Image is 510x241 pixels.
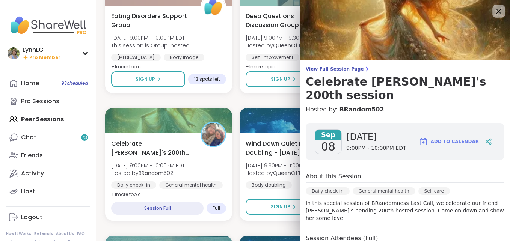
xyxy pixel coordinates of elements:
[306,66,504,72] span: View Full Session Page
[159,181,223,189] div: General mental health
[273,42,321,49] b: QueenOfTheNight
[315,130,341,140] span: Sep
[21,213,42,221] div: Logout
[415,133,482,151] button: Add to Calendar
[111,42,190,49] span: This session is Group-hosted
[346,145,406,152] span: 9:00PM - 10:00PM EDT
[21,79,39,87] div: Home
[246,181,292,189] div: Body doubling
[111,202,204,215] div: Session Full
[136,76,155,83] span: Sign Up
[246,199,321,215] button: Sign Up
[111,12,192,30] span: Eating Disorders Support Group
[6,208,90,226] a: Logout
[6,92,90,110] a: Pro Sessions
[418,187,450,195] div: Self-care
[306,75,504,102] h3: Celebrate [PERSON_NAME]'s 200th session
[8,47,20,59] img: LynnLG
[61,80,88,86] span: 9 Scheduled
[6,231,31,236] a: How It Works
[164,54,204,61] div: Body image
[246,34,321,42] span: [DATE] 9:00PM - 9:30PM EDT
[431,138,479,145] span: Add to Calendar
[111,162,185,169] span: [DATE] 9:00PM - 10:00PM EDT
[111,54,161,61] div: [MEDICAL_DATA]
[419,137,428,146] img: ShareWell Logomark
[246,54,299,61] div: Self-Improvement
[246,169,321,177] span: Hosted by
[246,162,321,169] span: [DATE] 9:30PM - 11:00PM EDT
[271,203,290,210] span: Sign Up
[34,231,53,236] a: Referrals
[111,181,156,189] div: Daily check-in
[346,131,406,143] span: [DATE]
[6,128,90,146] a: Chat73
[306,66,504,102] a: View Full Session PageCelebrate [PERSON_NAME]'s 200th session
[111,34,190,42] span: [DATE] 9:00PM - 10:00PM EDT
[271,76,290,83] span: Sign Up
[21,151,43,160] div: Friends
[56,231,74,236] a: About Us
[21,187,35,196] div: Host
[6,182,90,200] a: Host
[306,172,361,181] h4: About this Session
[321,140,335,154] span: 08
[194,76,220,82] span: 13 spots left
[246,71,321,87] button: Sign Up
[306,199,504,222] p: In this special session of BRandomness Last Call, we celebrate our friend [PERSON_NAME]'s pending...
[82,134,87,141] span: 73
[139,169,173,177] b: BRandom502
[21,133,36,142] div: Chat
[273,169,321,177] b: QueenOfTheNight
[21,97,59,105] div: Pro Sessions
[6,74,90,92] a: Home9Scheduled
[6,146,90,164] a: Friends
[111,71,185,87] button: Sign Up
[306,105,504,114] h4: Hosted by:
[6,164,90,182] a: Activity
[353,187,415,195] div: General mental health
[77,231,85,236] a: FAQ
[6,12,90,38] img: ShareWell Nav Logo
[246,139,327,157] span: Wind Down Quiet Body Doubling - [DATE]
[339,105,384,114] a: BRandom502
[246,42,321,49] span: Hosted by
[23,46,60,54] div: LynnLG
[111,169,185,177] span: Hosted by
[111,139,192,157] span: Celebrate [PERSON_NAME]'s 200th session
[246,12,327,30] span: Deep Questions Discussion Group Part 2
[21,169,44,178] div: Activity
[202,123,225,146] img: BRandom502
[306,187,350,195] div: Daily check-in
[29,54,60,61] span: Pro Member
[213,205,220,211] span: Full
